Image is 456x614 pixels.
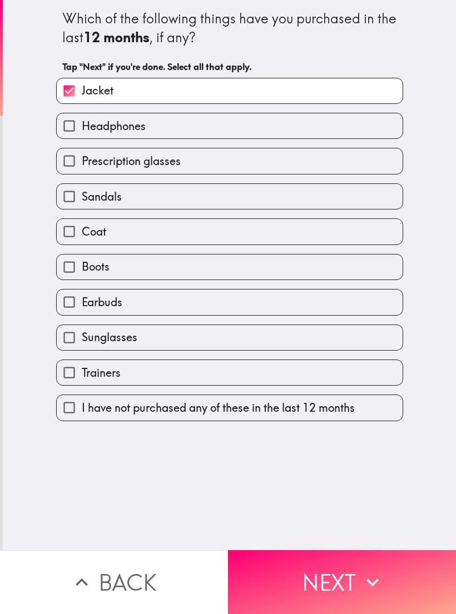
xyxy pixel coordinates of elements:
[83,29,150,46] b: 12 months
[57,219,403,244] button: Coat
[228,550,456,614] button: Next
[57,78,403,103] button: Jacket
[82,294,122,310] span: Earbuds
[82,400,355,416] span: I have not purchased any of these in the last 12 months
[82,224,106,239] span: Coat
[82,153,181,169] span: Prescription glasses
[57,148,403,173] button: Prescription glasses
[57,360,403,385] button: Trainers
[82,83,113,98] span: Jacket
[62,9,397,47] div: Which of the following things have you purchased in the last , if any?
[82,118,146,134] span: Headphones
[57,289,403,315] button: Earbuds
[62,61,397,73] h6: Tap "Next" if you're done. Select all that apply.
[82,365,121,381] span: Trainers
[57,184,403,209] button: Sandals
[57,254,403,279] button: Boots
[57,395,403,420] button: I have not purchased any of these in the last 12 months
[82,259,110,274] span: Boots
[82,189,122,204] span: Sandals
[57,113,403,138] button: Headphones
[82,330,137,345] span: Sunglasses
[57,325,403,350] button: Sunglasses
